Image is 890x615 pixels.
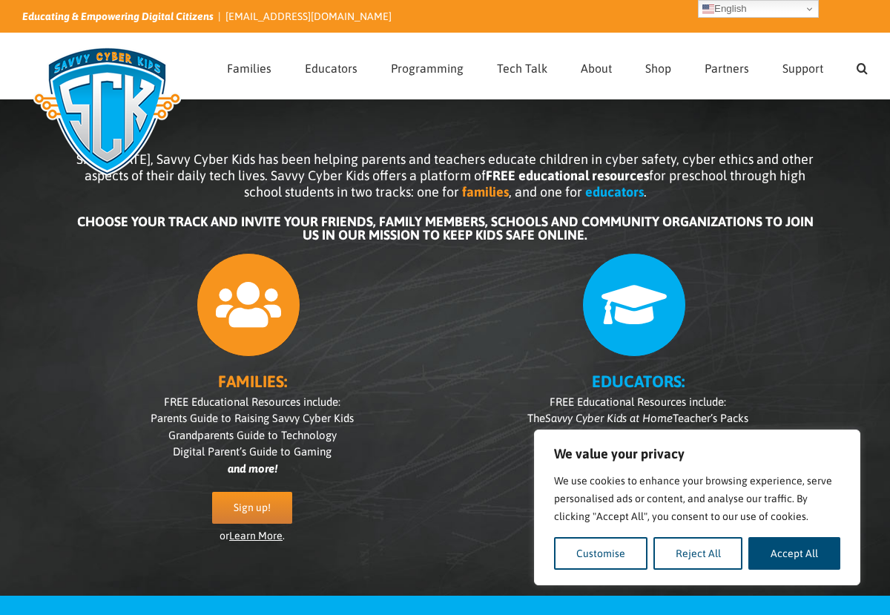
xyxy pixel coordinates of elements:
[229,530,283,542] a: Learn More
[22,37,192,185] img: Savvy Cyber Kids Logo
[857,33,868,99] a: Search
[653,537,743,570] button: Reject All
[705,33,749,99] a: Partners
[218,372,287,391] b: FAMILIES:
[545,412,673,424] i: Savvy Cyber Kids at Home
[391,62,464,74] span: Programming
[527,412,748,424] span: The Teacher’s Packs
[748,537,840,570] button: Accept All
[305,33,357,99] a: Educators
[173,445,332,458] span: Digital Parent’s Guide to Gaming
[644,184,647,200] span: .
[782,62,823,74] span: Support
[22,10,214,22] i: Educating & Empowering Digital Citizens
[462,184,509,200] b: families
[497,62,547,74] span: Tech Talk
[227,33,271,99] a: Families
[645,33,671,99] a: Shop
[497,33,547,99] a: Tech Talk
[592,372,685,391] b: EDUCATORS:
[581,62,612,74] span: About
[225,10,392,22] a: [EMAIL_ADDRESS][DOMAIN_NAME]
[554,472,840,525] p: We use cookies to enhance your browsing experience, serve personalised ads or content, and analys...
[782,33,823,99] a: Support
[227,62,271,74] span: Families
[234,501,271,514] span: Sign up!
[305,62,357,74] span: Educators
[554,445,840,463] p: We value your privacy
[212,492,292,524] a: Sign up!
[228,462,277,475] i: and more!
[645,62,671,74] span: Shop
[151,412,354,424] span: Parents Guide to Raising Savvy Cyber Kids
[550,395,726,408] span: FREE Educational Resources include:
[227,33,868,99] nav: Main Menu
[554,537,647,570] button: Customise
[391,33,464,99] a: Programming
[76,151,814,200] span: Since [DATE], Savvy Cyber Kids has been helping parents and teachers educate children in cyber sa...
[77,214,814,243] b: CHOOSE YOUR TRACK AND INVITE YOUR FRIENDS, FAMILY MEMBERS, SCHOOLS AND COMMUNITY ORGANIZATIONS TO...
[164,395,340,408] span: FREE Educational Resources include:
[585,184,644,200] b: educators
[509,184,582,200] span: , and one for
[702,3,714,15] img: en
[486,168,649,183] b: FREE educational resources
[220,530,285,542] span: or .
[560,429,716,441] span: Digital Bill of Rights Lesson Plan
[705,62,749,74] span: Partners
[581,33,612,99] a: About
[168,429,337,441] span: Grandparents Guide to Technology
